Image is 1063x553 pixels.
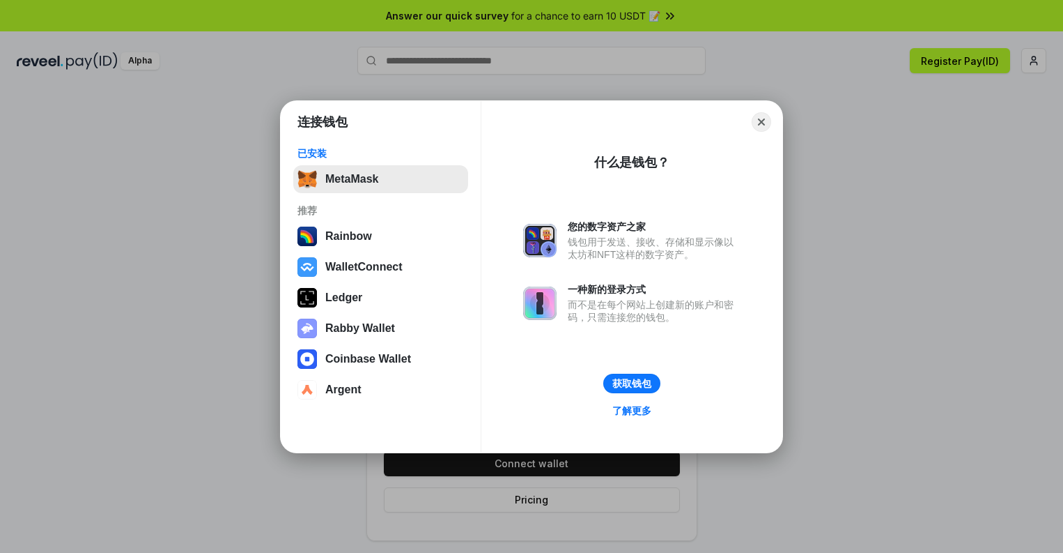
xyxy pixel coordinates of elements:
div: MetaMask [325,173,378,185]
img: svg+xml,%3Csvg%20xmlns%3D%22http%3A%2F%2Fwww.w3.org%2F2000%2Fsvg%22%20width%3D%2228%22%20height%3... [297,288,317,308]
div: 获取钱包 [612,377,651,390]
button: Ledger [293,284,468,312]
img: svg+xml,%3Csvg%20width%3D%22120%22%20height%3D%22120%22%20viewBox%3D%220%200%20120%20120%22%20fil... [297,227,317,246]
img: svg+xml,%3Csvg%20fill%3D%22none%22%20height%3D%2233%22%20viewBox%3D%220%200%2035%2033%22%20width%... [297,169,317,189]
button: Coinbase Wallet [293,345,468,373]
button: Rainbow [293,222,468,250]
button: Argent [293,376,468,404]
div: 推荐 [297,204,464,217]
a: 了解更多 [604,402,660,420]
div: Argent [325,384,362,396]
img: svg+xml,%3Csvg%20xmlns%3D%22http%3A%2F%2Fwww.w3.org%2F2000%2Fsvg%22%20fill%3D%22none%22%20viewBox... [523,287,557,320]
button: 获取钱包 [603,374,660,393]
div: 什么是钱包？ [594,154,669,171]
div: Rainbow [325,230,372,243]
div: Coinbase Wallet [325,353,411,365]
button: Close [752,112,771,132]
div: 已安装 [297,147,464,160]
img: svg+xml,%3Csvg%20xmlns%3D%22http%3A%2F%2Fwww.w3.org%2F2000%2Fsvg%22%20fill%3D%22none%22%20viewBox... [523,224,557,257]
img: svg+xml,%3Csvg%20width%3D%2228%22%20height%3D%2228%22%20viewBox%3D%220%200%2028%2028%22%20fill%3D... [297,257,317,277]
div: 您的数字资产之家 [568,220,740,233]
div: WalletConnect [325,261,403,273]
img: svg+xml,%3Csvg%20width%3D%2228%22%20height%3D%2228%22%20viewBox%3D%220%200%2028%2028%22%20fill%3D... [297,380,317,400]
img: svg+xml,%3Csvg%20xmlns%3D%22http%3A%2F%2Fwww.w3.org%2F2000%2Fsvg%22%20fill%3D%22none%22%20viewBox... [297,319,317,338]
div: Rabby Wallet [325,322,395,335]
h1: 连接钱包 [297,114,348,130]
div: Ledger [325,291,362,304]
div: 钱包用于发送、接收、存储和显示像以太坊和NFT这样的数字资产。 [568,236,740,261]
img: svg+xml,%3Csvg%20width%3D%2228%22%20height%3D%2228%22%20viewBox%3D%220%200%2028%2028%22%20fill%3D... [297,349,317,369]
div: 一种新的登录方式 [568,283,740,296]
button: MetaMask [293,165,468,193]
div: 而不是在每个网站上创建新的账户和密码，只需连接您的钱包。 [568,298,740,324]
div: 了解更多 [612,404,651,417]
button: Rabby Wallet [293,315,468,342]
button: WalletConnect [293,253,468,281]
